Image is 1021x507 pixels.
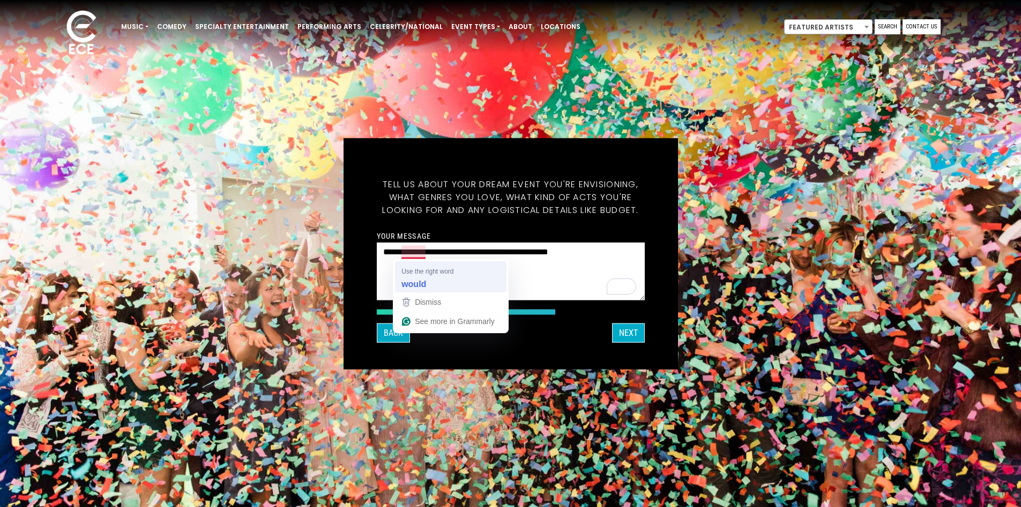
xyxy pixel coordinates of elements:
[153,18,191,36] a: Comedy
[377,242,645,300] textarea: To enrich screen reader interactions, please activate Accessibility in Grammarly extension settings
[536,18,585,36] a: Locations
[504,18,536,36] a: About
[377,165,645,229] h5: Tell us about your dream event you're envisioning, what genres you love, what kind of acts you're...
[293,18,366,36] a: Performing Arts
[377,323,410,342] button: Back
[785,20,872,35] span: Featured Artists
[447,18,504,36] a: Event Types
[191,18,293,36] a: Specialty Entertainment
[377,231,431,240] label: Your message
[903,19,941,34] a: Contact Us
[366,18,447,36] a: Celebrity/National
[55,8,108,60] img: ece_new_logo_whitev2-1.png
[784,19,873,34] span: Featured Artists
[612,323,645,342] button: Next
[117,18,153,36] a: Music
[875,19,900,34] a: Search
